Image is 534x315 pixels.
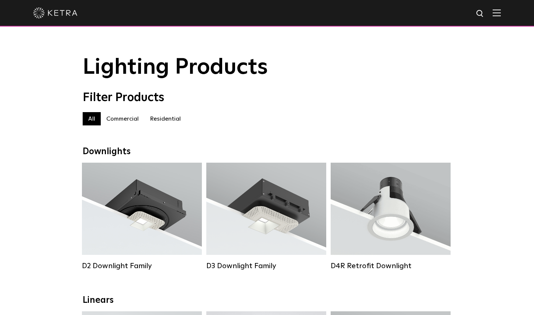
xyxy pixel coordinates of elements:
div: Filter Products [83,91,452,105]
div: D4R Retrofit Downlight [331,262,451,270]
a: D3 Downlight Family Lumen Output:700 / 900 / 1100Colors:White / Black / Silver / Bronze / Paintab... [206,163,326,270]
label: Residential [144,112,186,125]
a: D2 Downlight Family Lumen Output:1200Colors:White / Black / Gloss Black / Silver / Bronze / Silve... [82,163,202,270]
div: D2 Downlight Family [82,262,202,270]
div: D3 Downlight Family [206,262,326,270]
img: search icon [476,9,485,18]
div: Linears [83,295,452,306]
label: All [83,112,101,125]
img: Hamburger%20Nav.svg [493,9,501,16]
img: ketra-logo-2019-white [33,7,77,18]
div: Downlights [83,146,452,157]
span: Lighting Products [83,56,268,79]
a: D4R Retrofit Downlight Lumen Output:800Colors:White / BlackBeam Angles:15° / 25° / 40° / 60°Watta... [331,163,451,270]
label: Commercial [101,112,144,125]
